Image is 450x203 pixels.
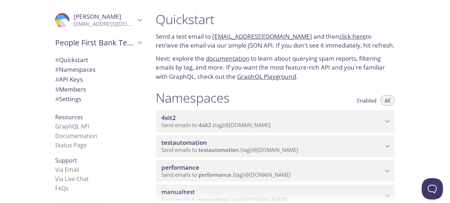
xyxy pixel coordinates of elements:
[161,114,176,122] span: 4xit2
[55,113,83,121] span: Resources
[212,32,312,40] a: [EMAIL_ADDRESS][DOMAIN_NAME]
[74,21,135,28] p: [EMAIL_ADDRESS][DOMAIN_NAME]
[55,75,83,83] span: API Keys
[156,110,395,132] div: 4xit2 namespace
[198,146,239,153] span: testautomation
[156,160,395,182] div: performance namespace
[161,146,298,153] span: Send emails to . {tag} @[DOMAIN_NAME]
[55,85,86,93] span: Members
[55,38,135,48] span: People First Bank Testing Services
[198,121,211,128] span: 4xit2
[156,11,395,27] h1: Quickstart
[55,75,59,83] span: #
[206,54,249,62] a: documentation
[55,175,89,183] a: Via Live Chat
[156,54,395,81] p: Next: explore the to learn about querying spam reports, filtering emails by tag, and more. If you...
[50,94,147,104] div: Team Settings
[55,166,79,174] a: Via Email
[198,171,231,178] span: performance
[380,95,395,106] button: All
[55,122,89,130] a: GraphQL API
[422,178,443,199] iframe: Help Scout Beacon - Open
[156,135,395,157] div: testautomation namespace
[74,12,121,21] span: [PERSON_NAME]
[55,56,59,64] span: #
[161,121,271,128] span: Send emails to . {tag} @[DOMAIN_NAME]
[55,132,97,140] a: Documentation
[55,85,59,93] span: #
[50,84,147,94] div: Members
[55,95,59,103] span: #
[55,65,96,73] span: Namespaces
[66,185,69,192] span: s
[50,75,147,84] div: API Keys
[55,56,88,64] span: Quickstart
[50,33,147,52] div: People First Bank Testing Services
[55,157,77,164] span: Support
[50,9,147,32] div: Sobana Swaminathan
[50,55,147,65] div: Quickstart
[237,72,296,81] a: GraphQL Playground
[50,65,147,75] div: Namespaces
[353,95,381,106] button: Enabled
[55,141,87,149] a: Status Page
[156,90,230,106] h1: Namespaces
[161,138,207,147] span: testautomation
[55,65,59,73] span: #
[55,95,81,103] span: Settings
[156,32,395,50] p: Send a test email to and then to retrieve the email via our simple JSON API. If you don't see it ...
[161,163,199,171] span: performance
[161,171,291,178] span: Send emails to . {tag} @[DOMAIN_NAME]
[55,185,69,192] a: FAQ
[339,32,366,40] a: click here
